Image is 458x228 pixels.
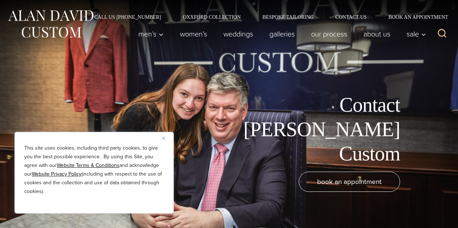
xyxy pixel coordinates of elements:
h1: Contact [PERSON_NAME] Custom [237,93,400,166]
nav: Primary Navigation [130,27,430,41]
a: Our Process [303,27,356,41]
a: Book an Appointment [378,14,451,20]
a: Website Privacy Policy [32,170,81,178]
span: Sale [407,30,426,38]
button: Close [162,134,171,142]
a: weddings [215,27,261,41]
span: book an appointment [317,176,382,187]
a: Call Us [PHONE_NUMBER] [83,14,172,20]
a: Galleries [261,27,303,41]
a: book an appointment [299,172,400,192]
span: Men’s [138,30,164,38]
p: This site uses cookies, including third party cookies, to give you the best possible experience. ... [24,144,164,196]
a: Contact Us [324,14,378,20]
a: About Us [356,27,399,41]
a: Women’s [172,27,215,41]
button: View Search Form [433,25,451,43]
a: Bespoke Tailoring [252,14,324,20]
img: Alan David Custom [7,8,94,40]
a: Oxxford Collection [172,14,252,20]
nav: Secondary Navigation [83,14,451,20]
img: Close [162,137,165,140]
a: Website Terms & Conditions [57,162,119,169]
iframe: Opens a widget where you can chat to one of our agents [412,206,451,224]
